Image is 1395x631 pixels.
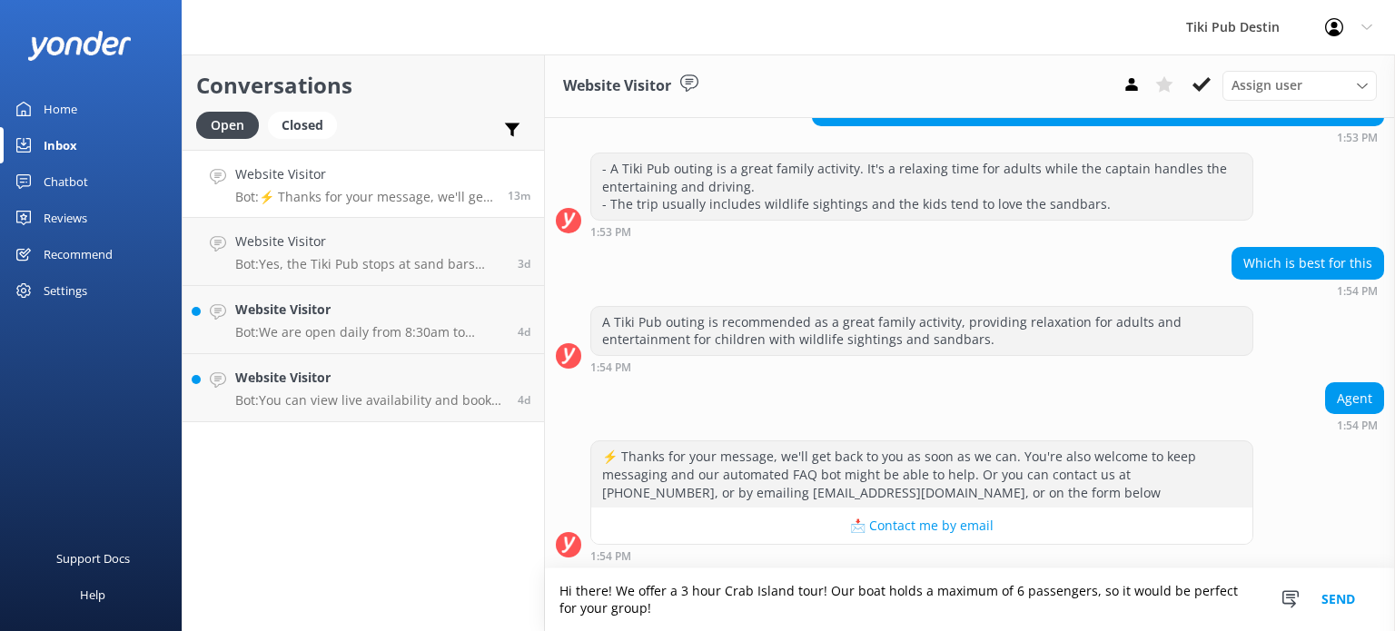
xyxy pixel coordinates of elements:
div: Open [196,112,259,139]
div: Agent [1326,383,1383,414]
span: Aug 20 2025 12:54pm (UTC -06:00) America/Mexico_City [508,188,530,203]
p: Bot: You can view live availability and book your Tiki Pub online at [URL][DOMAIN_NAME]. [235,392,504,409]
h4: Website Visitor [235,368,504,388]
button: 📩 Contact me by email [591,508,1252,544]
strong: 1:54 PM [590,551,631,562]
h3: Website Visitor [563,74,671,98]
h4: Website Visitor [235,164,494,184]
div: Reviews [44,200,87,236]
div: Closed [268,112,337,139]
span: Aug 16 2025 06:05am (UTC -06:00) America/Mexico_City [518,324,530,340]
div: Help [80,577,105,613]
div: ⚡ Thanks for your message, we'll get back to you as soon as we can. You're also welcome to keep m... [591,441,1252,508]
img: yonder-white-logo.png [27,31,132,61]
div: Assign User [1222,71,1377,100]
p: Bot: We are open daily from 8:30am to 6:30pm. [235,324,504,340]
div: Aug 20 2025 12:54pm (UTC -06:00) America/Mexico_City [590,360,1253,373]
a: Website VisitorBot:Yes, the Tiki Pub stops at sand bars where you can hop in and swim. The captai... [183,218,544,286]
div: Recommend [44,236,113,272]
div: Which is best for this [1232,248,1383,279]
div: Inbox [44,127,77,163]
span: Aug 17 2025 08:04am (UTC -06:00) America/Mexico_City [518,256,530,271]
strong: 1:53 PM [590,227,631,238]
a: Website VisitorBot:You can view live availability and book your Tiki Pub online at [URL][DOMAIN_N... [183,354,544,422]
div: Home [44,91,77,127]
p: Bot: Yes, the Tiki Pub stops at sand bars where you can hop in and swim. The captain will instruc... [235,256,504,272]
div: Aug 20 2025 12:54pm (UTC -06:00) America/Mexico_City [590,549,1253,562]
a: Website VisitorBot:We are open daily from 8:30am to 6:30pm.4d [183,286,544,354]
strong: 1:53 PM [1337,133,1378,143]
span: Aug 16 2025 06:04am (UTC -06:00) America/Mexico_City [518,392,530,408]
strong: 1:54 PM [590,362,631,373]
strong: 1:54 PM [1337,286,1378,297]
div: Aug 20 2025 12:54pm (UTC -06:00) America/Mexico_City [1232,284,1384,297]
div: Aug 20 2025 12:54pm (UTC -06:00) America/Mexico_City [1325,419,1384,431]
span: Assign user [1232,75,1302,95]
p: Bot: ⚡ Thanks for your message, we'll get back to you as soon as we can. You're also welcome to k... [235,189,494,205]
div: A Tiki Pub outing is recommended as a great family activity, providing relaxation for adults and ... [591,307,1252,355]
h4: Website Visitor [235,232,504,251]
a: Closed [268,114,346,134]
div: Aug 20 2025 12:53pm (UTC -06:00) America/Mexico_City [590,225,1253,238]
div: Chatbot [44,163,88,200]
button: Send [1304,568,1372,631]
div: Support Docs [56,540,130,577]
div: Aug 20 2025 12:53pm (UTC -06:00) America/Mexico_City [812,131,1384,143]
div: Settings [44,272,87,309]
textarea: Hi there! We offer a 3 hour Crab Island tour! Our boat holds a maximum of 6 passengers, so it wou... [545,568,1395,631]
h4: Website Visitor [235,300,504,320]
a: Website VisitorBot:⚡ Thanks for your message, we'll get back to you as soon as we can. You're als... [183,150,544,218]
div: - A Tiki Pub outing is a great family activity. It's a relaxing time for adults while the captain... [591,153,1252,220]
a: Open [196,114,268,134]
strong: 1:54 PM [1337,420,1378,431]
h2: Conversations [196,68,530,103]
